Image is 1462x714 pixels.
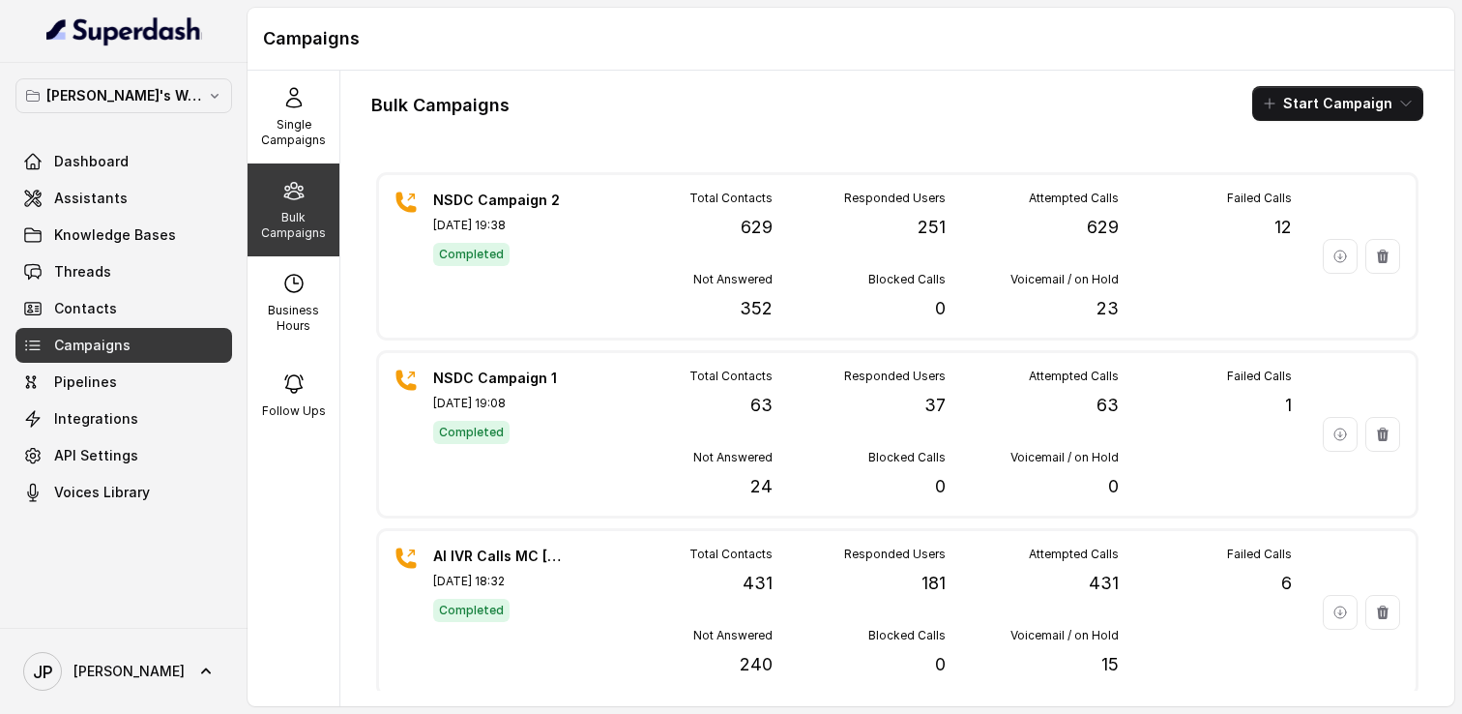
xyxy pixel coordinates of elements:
[743,570,773,597] p: 431
[15,78,232,113] button: [PERSON_NAME]'s Workspace
[73,662,185,681] span: [PERSON_NAME]
[1029,547,1119,562] p: Attempted Calls
[54,299,117,318] span: Contacts
[689,191,773,206] p: Total Contacts
[1029,191,1119,206] p: Attempted Calls
[433,218,569,233] p: [DATE] 19:38
[1285,392,1292,419] p: 1
[54,262,111,282] span: Threads
[54,409,138,429] span: Integrations
[935,651,946,678] p: 0
[433,243,510,266] span: Completed
[433,547,569,566] p: AI IVR Calls MC [DATE]
[433,396,569,411] p: [DATE] 19:08
[1252,86,1423,121] button: Start Campaign
[54,189,128,208] span: Assistants
[741,214,773,241] p: 629
[15,402,232,436] a: Integrations
[693,450,773,465] p: Not Answered
[844,191,946,206] p: Responded Users
[740,651,773,678] p: 240
[15,144,232,179] a: Dashboard
[1010,272,1119,287] p: Voicemail / on Hold
[54,152,129,171] span: Dashboard
[15,438,232,473] a: API Settings
[844,369,946,384] p: Responded Users
[15,644,232,699] a: [PERSON_NAME]
[54,225,176,245] span: Knowledge Bases
[1227,369,1292,384] p: Failed Calls
[689,547,773,562] p: Total Contacts
[1029,369,1119,384] p: Attempted Calls
[433,574,569,589] p: [DATE] 18:32
[1010,628,1119,643] p: Voicemail / on Hold
[46,84,201,107] p: [PERSON_NAME]'s Workspace
[868,628,946,643] p: Blocked Calls
[15,254,232,289] a: Threads
[433,369,569,388] p: NSDC Campaign 1
[433,191,569,210] p: NSDC Campaign 2
[54,483,150,502] span: Voices Library
[15,291,232,326] a: Contacts
[750,473,773,500] p: 24
[433,599,510,622] span: Completed
[54,372,117,392] span: Pipelines
[1087,214,1119,241] p: 629
[1274,214,1292,241] p: 12
[255,117,332,148] p: Single Campaigns
[54,336,131,355] span: Campaigns
[689,369,773,384] p: Total Contacts
[1096,295,1119,322] p: 23
[15,475,232,510] a: Voices Library
[433,421,510,444] span: Completed
[1281,570,1292,597] p: 6
[255,210,332,241] p: Bulk Campaigns
[844,547,946,562] p: Responded Users
[1010,450,1119,465] p: Voicemail / on Hold
[15,218,232,253] a: Knowledge Bases
[921,570,946,597] p: 181
[693,628,773,643] p: Not Answered
[693,272,773,287] p: Not Answered
[868,272,946,287] p: Blocked Calls
[1096,392,1119,419] p: 63
[1101,651,1119,678] p: 15
[1227,547,1292,562] p: Failed Calls
[1108,473,1119,500] p: 0
[263,23,1439,54] h1: Campaigns
[15,328,232,363] a: Campaigns
[46,15,202,46] img: light.svg
[868,450,946,465] p: Blocked Calls
[740,295,773,322] p: 352
[924,392,946,419] p: 37
[918,214,946,241] p: 251
[935,295,946,322] p: 0
[750,392,773,419] p: 63
[262,403,326,419] p: Follow Ups
[255,303,332,334] p: Business Hours
[15,181,232,216] a: Assistants
[15,365,232,400] a: Pipelines
[1227,191,1292,206] p: Failed Calls
[33,662,53,682] text: JP
[371,90,510,121] h1: Bulk Campaigns
[1089,570,1119,597] p: 431
[54,446,138,465] span: API Settings
[935,473,946,500] p: 0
